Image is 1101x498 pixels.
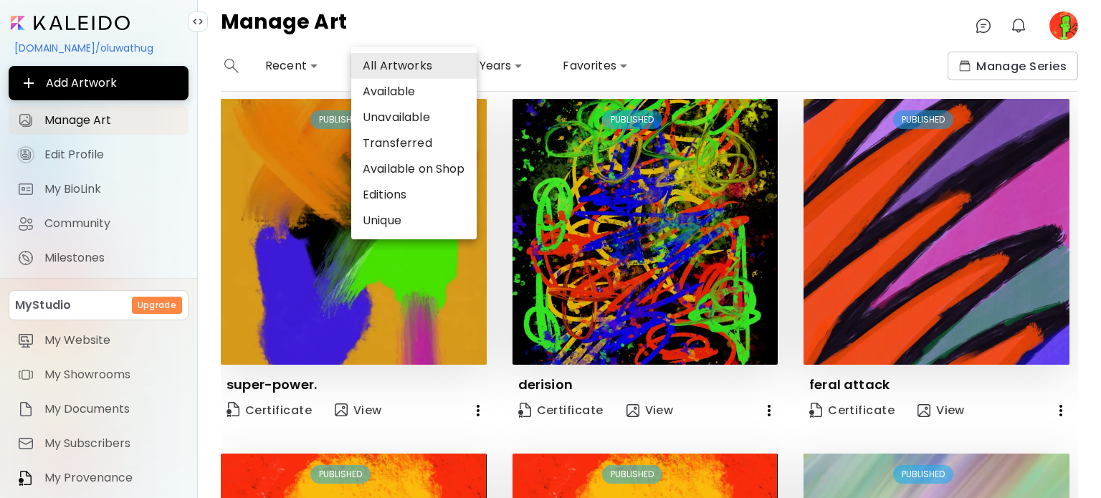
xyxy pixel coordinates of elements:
li: Available [351,79,477,105]
li: Editions [351,182,477,208]
li: Unique [351,208,477,234]
li: All Artworks [351,53,477,79]
li: Available on Shop [351,156,477,182]
li: Unavailable [351,105,477,130]
li: Transferred [351,130,477,156]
